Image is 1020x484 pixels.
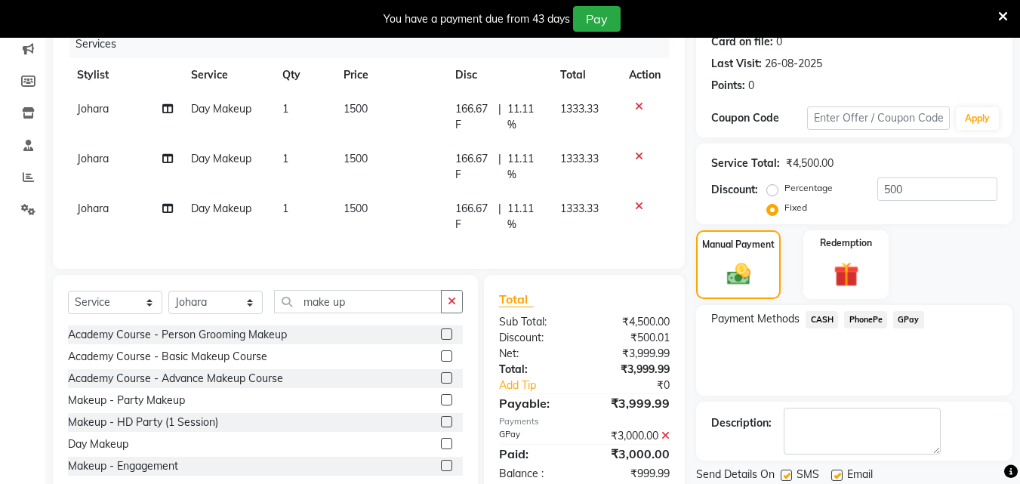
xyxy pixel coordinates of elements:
input: Enter Offer / Coupon Code [807,106,950,130]
span: Johara [77,102,109,116]
span: 166.67 F [455,201,493,233]
div: Total: [488,362,584,378]
div: Payable: [488,394,584,412]
div: ₹3,999.99 [584,394,681,412]
div: ₹3,000.00 [584,428,681,444]
th: Service [182,58,274,92]
span: 1 [282,102,288,116]
div: ₹4,500.00 [786,156,834,171]
button: Pay [573,6,621,32]
div: Makeup - Engagement [68,458,178,474]
span: 166.67 F [455,151,493,183]
span: Day Makeup [191,202,251,215]
label: Percentage [784,181,833,195]
div: Coupon Code [711,110,806,126]
div: Balance : [488,466,584,482]
div: ₹999.99 [584,466,681,482]
span: 1500 [344,102,368,116]
div: ₹3,999.99 [584,362,681,378]
span: 1 [282,152,288,165]
span: Total [499,291,534,307]
span: CASH [806,311,838,328]
div: Description: [711,415,772,431]
span: Day Makeup [191,152,251,165]
div: Discount: [711,182,758,198]
div: Sub Total: [488,314,584,330]
span: 11.11 % [507,201,542,233]
div: Academy Course - Advance Makeup Course [68,371,283,387]
div: ₹3,999.99 [584,346,681,362]
span: 1333.33 [560,152,599,165]
span: 11.11 % [507,101,542,133]
div: Day Makeup [68,436,128,452]
div: Service Total: [711,156,780,171]
div: GPay [488,428,584,444]
span: | [498,101,501,133]
span: 1500 [344,202,368,215]
img: _cash.svg [720,260,758,288]
th: Qty [273,58,334,92]
div: Services [69,30,681,58]
div: ₹4,500.00 [584,314,681,330]
div: Makeup - HD Party (1 Session) [68,415,218,430]
span: GPay [893,311,924,328]
div: Last Visit: [711,56,762,72]
div: Points: [711,78,745,94]
th: Price [334,58,445,92]
div: 0 [748,78,754,94]
span: 166.67 F [455,101,493,133]
span: 1 [282,202,288,215]
div: Academy Course - Basic Makeup Course [68,349,267,365]
div: ₹3,000.00 [584,445,681,463]
div: 0 [776,34,782,50]
div: Net: [488,346,584,362]
div: Card on file: [711,34,773,50]
div: ₹0 [601,378,682,393]
span: Payment Methods [711,311,800,327]
a: Add Tip [488,378,600,393]
div: Makeup - Party Makeup [68,393,185,408]
div: Paid: [488,445,584,463]
span: 1333.33 [560,102,599,116]
div: 26-08-2025 [765,56,822,72]
th: Stylist [68,58,182,92]
div: Academy Course - Person Grooming Makeup [68,327,287,343]
span: 1333.33 [560,202,599,215]
img: _gift.svg [826,259,867,290]
span: Johara [77,152,109,165]
span: Day Makeup [191,102,251,116]
span: | [498,151,501,183]
input: Search or Scan [274,290,442,313]
th: Disc [446,58,552,92]
label: Redemption [820,236,872,250]
div: ₹500.01 [584,330,681,346]
span: | [498,201,501,233]
label: Fixed [784,201,807,214]
th: Total [551,58,620,92]
span: 11.11 % [507,151,542,183]
button: Apply [956,107,999,130]
div: Payments [499,415,670,428]
span: PhonePe [844,311,887,328]
div: Discount: [488,330,584,346]
div: You have a payment due from 43 days [384,11,570,27]
span: Johara [77,202,109,215]
label: Manual Payment [702,238,775,251]
span: 1500 [344,152,368,165]
th: Action [620,58,670,92]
